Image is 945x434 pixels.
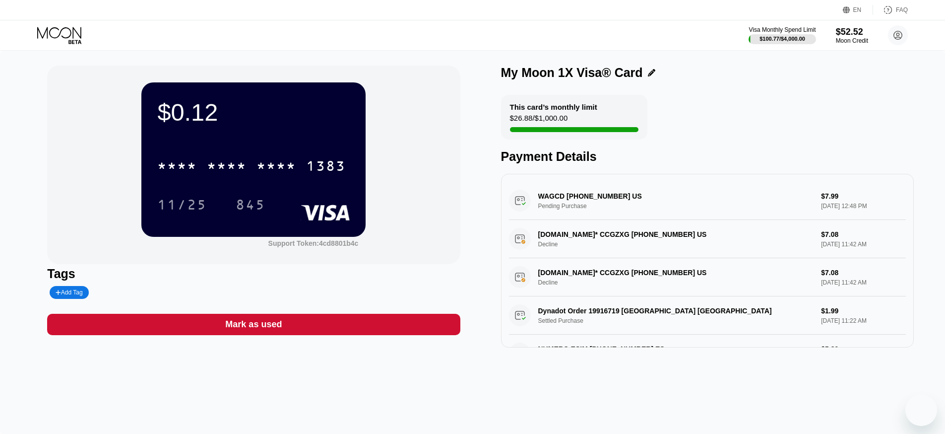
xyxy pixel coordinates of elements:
[150,192,214,217] div: 11/25
[836,27,868,44] div: $52.52Moon Credit
[853,6,862,13] div: EN
[896,6,908,13] div: FAQ
[47,267,460,281] div: Tags
[501,149,914,164] div: Payment Details
[157,98,350,126] div: $0.12
[836,27,868,37] div: $52.52
[225,319,282,330] div: Mark as used
[510,103,597,111] div: This card’s monthly limit
[510,114,568,127] div: $26.88 / $1,000.00
[236,198,265,214] div: 845
[50,286,88,299] div: Add Tag
[47,314,460,335] div: Mark as used
[836,37,868,44] div: Moon Credit
[228,192,273,217] div: 845
[501,66,643,80] div: My Moon 1X Visa® Card
[843,5,873,15] div: EN
[268,239,359,247] div: Support Token: 4cd8801b4c
[306,159,346,175] div: 1383
[905,394,937,426] iframe: Button to launch messaging window
[157,198,207,214] div: 11/25
[268,239,359,247] div: Support Token:4cd8801b4c
[873,5,908,15] div: FAQ
[749,26,816,44] div: Visa Monthly Spend Limit$100.77/$4,000.00
[56,289,82,296] div: Add Tag
[749,26,816,33] div: Visa Monthly Spend Limit
[759,36,805,42] div: $100.77 / $4,000.00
